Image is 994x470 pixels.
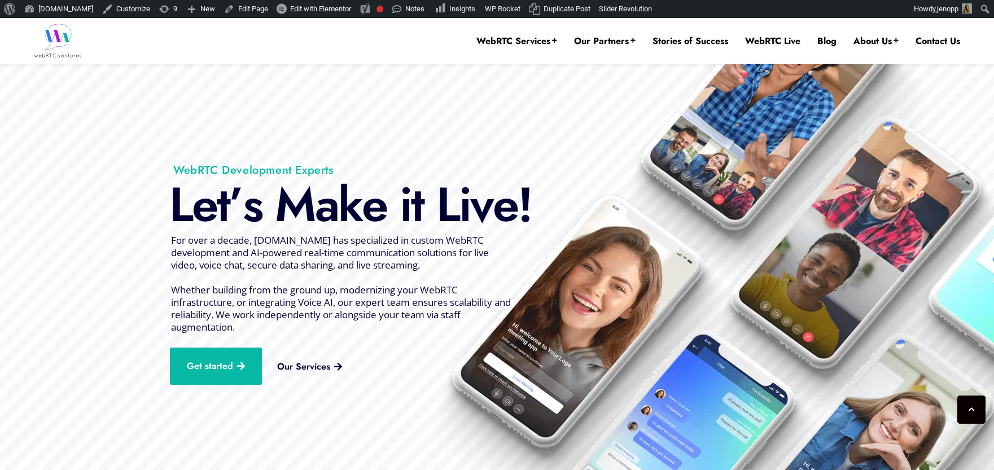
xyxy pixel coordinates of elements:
[243,179,262,230] div: s
[217,179,229,230] div: t
[34,24,82,58] img: WebRTC.ventures
[916,35,960,47] a: Contact Us
[653,35,728,47] a: Stories of Success
[171,283,511,333] span: Whether building from the ground up, modernizing your WebRTC infrastructure, or integrating Voice...
[275,179,315,230] div: M
[436,179,459,230] div: L
[192,179,217,230] div: e
[338,179,362,230] div: k
[315,179,338,230] div: a
[171,234,511,333] span: For over a decade, [DOMAIN_NAME] has specialized in custom WebRTC development and AI-powered real...
[400,179,411,230] div: i
[139,163,511,177] h1: WebRTC Development Experts
[518,179,532,230] div: !
[290,5,351,13] span: Edit with Elementor
[229,179,243,230] div: ’
[376,6,383,12] div: Needs improvement
[817,35,837,47] a: Blog
[745,35,800,47] a: WebRTC Live
[459,179,470,230] div: i
[470,179,493,230] div: v
[574,35,636,47] a: Our Partners
[599,5,652,13] span: Slider Revolution
[493,179,518,230] div: e
[853,35,899,47] a: About Us
[411,179,423,230] div: t
[362,179,387,230] div: e
[260,353,359,380] a: Our Services
[169,179,192,230] div: L
[476,35,557,47] a: WebRTC Services
[937,5,958,13] span: jenopp
[449,5,475,13] span: Insights
[170,348,262,385] a: Get started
